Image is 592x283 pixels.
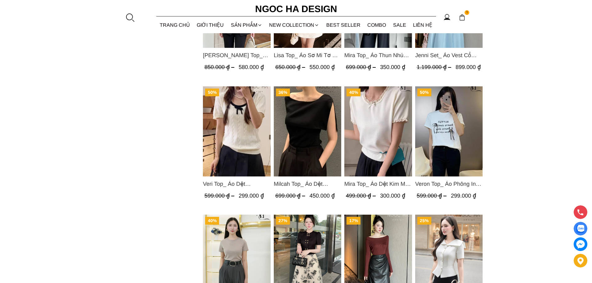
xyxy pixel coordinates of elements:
div: SẢN PHẨM [227,17,266,33]
a: Product image - Milcah Top_ Áo Dệt Kim Choàng Vai A1049 [273,86,341,176]
a: TRANG CHỦ [156,17,194,33]
a: Link to Mira Top_ Áo Dệt Kim Mix Bèo Cổ Và Tay A1023 [344,180,412,188]
span: 580.000 ₫ [239,64,264,70]
a: Product image - Veron Top_ Áo Phông In Chữ Đính Nơ A1017 [415,86,483,176]
span: 850.000 ₫ [204,64,236,70]
span: 699.000 ₫ [275,193,306,199]
span: Lisa Top_ Áo Sơ Mi Tơ Mix Ren Hoa A998 [273,51,341,60]
a: Product image - Mira Top_ Áo Dệt Kim Mix Bèo Cổ Và Tay A1023 [344,86,412,176]
a: SALE [390,17,410,33]
a: NEW COLLECTION [266,17,323,33]
a: Link to Lisa Top_ Áo Sơ Mi Tơ Mix Ren Hoa A998 [273,51,341,60]
span: 299.000 ₫ [451,193,476,199]
a: Link to Mira Top_ Áo Thun Nhún Lệch Cổ A1048 [344,51,412,60]
span: [PERSON_NAME] Top_ Áo Mix Tơ Thân Bổ Mảnh Vạt Chéo Màu Đen A1057 [203,51,271,60]
img: img-CART-ICON-ksit0nf1 [459,14,466,21]
span: 1 [465,10,470,15]
span: 299.000 ₫ [239,193,264,199]
a: Combo [364,17,390,33]
img: Display image [576,225,584,233]
span: 599.000 ₫ [416,193,448,199]
img: Veron Top_ Áo Phông In Chữ Đính Nơ A1017 [415,86,483,176]
a: Link to Jenny Top_ Áo Mix Tơ Thân Bổ Mảnh Vạt Chéo Màu Đen A1057 [203,51,271,60]
span: Mira Top_ Áo Thun Nhún Lệch Cổ A1048 [344,51,412,60]
span: 450.000 ₫ [309,193,334,199]
span: Veri Top_ Áo Dệt [PERSON_NAME] Cổ Đính Nơ A1019 [203,180,271,188]
img: Mira Top_ Áo Dệt Kim Mix Bèo Cổ Và Tay A1023 [344,86,412,176]
a: messenger [574,237,587,251]
img: Veri Top_ Áo Dệt Kim Viền Cổ Đính Nơ A1019 [203,86,271,176]
span: 550.000 ₫ [309,64,334,70]
span: 300.000 ₫ [380,193,405,199]
span: Veron Top_ Áo Phông In Chữ Đính Nơ A1017 [415,180,483,188]
span: 499.000 ₫ [346,193,377,199]
span: 699.000 ₫ [346,64,377,70]
span: Mira Top_ Áo Dệt Kim Mix Bèo Cổ Và Tay A1023 [344,180,412,188]
span: 1.199.000 ₫ [416,64,452,70]
a: GIỚI THIỆU [193,17,227,33]
span: Milcah Top_ Áo Dệt [PERSON_NAME] Vai A1049 [273,180,341,188]
a: Link to Milcah Top_ Áo Dệt Kim Choàng Vai A1049 [273,180,341,188]
span: 350.000 ₫ [380,64,405,70]
a: LIÊN HỆ [410,17,436,33]
span: 650.000 ₫ [275,64,306,70]
span: 599.000 ₫ [204,193,236,199]
img: Milcah Top_ Áo Dệt Kim Choàng Vai A1049 [273,86,341,176]
a: BEST SELLER [323,17,364,33]
a: Link to Veron Top_ Áo Phông In Chữ Đính Nơ A1017 [415,180,483,188]
a: Link to Veri Top_ Áo Dệt Kim Viền Cổ Đính Nơ A1019 [203,180,271,188]
a: Link to Jenni Set_ Áo Vest Cổ Tròn Đính Cúc, Chân Váy Tơ Màu Xanh A1051+CV132 [415,51,483,60]
span: 899.000 ₫ [455,64,480,70]
a: Product image - Veri Top_ Áo Dệt Kim Viền Cổ Đính Nơ A1019 [203,86,271,176]
span: Jenni Set_ Áo Vest Cổ Tròn Đính Cúc, Chân Váy Tơ Màu Xanh A1051+CV132 [415,51,483,60]
a: Ngoc Ha Design [250,2,343,16]
a: Display image [574,222,587,235]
